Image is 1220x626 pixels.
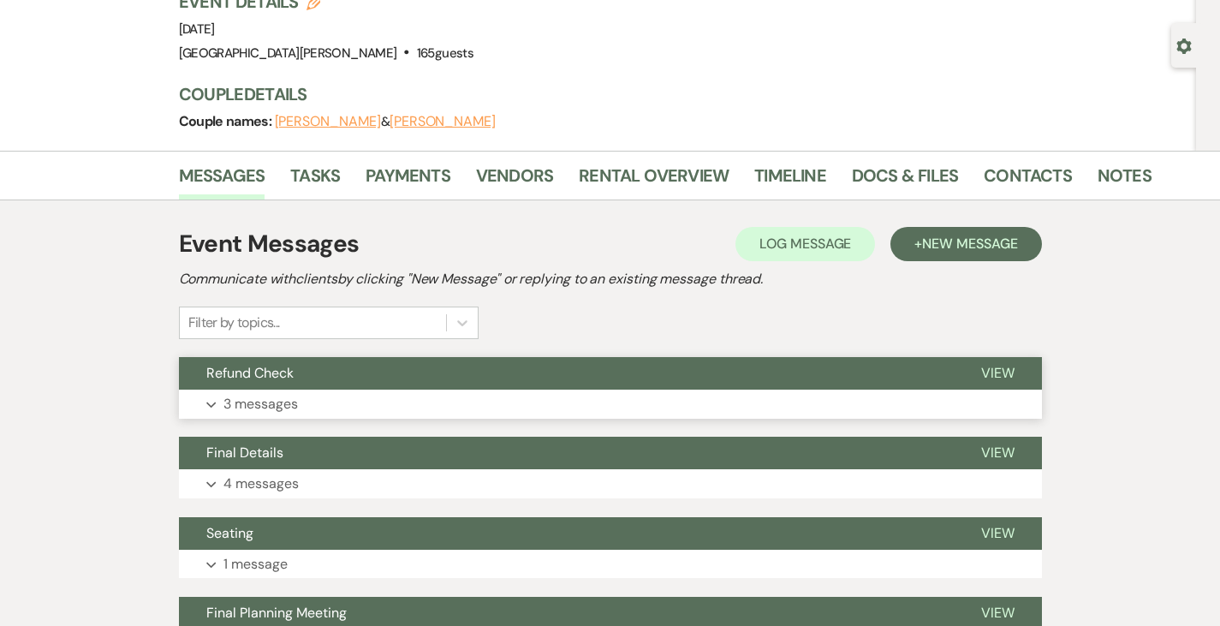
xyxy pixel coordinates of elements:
[476,162,553,200] a: Vendors
[890,227,1041,261] button: +New Message
[759,235,851,253] span: Log Message
[188,313,280,333] div: Filter by topics...
[1098,162,1152,200] a: Notes
[275,113,496,130] span: &
[206,364,294,382] span: Refund Check
[954,517,1042,550] button: View
[223,553,288,575] p: 1 message
[179,390,1042,419] button: 3 messages
[275,115,381,128] button: [PERSON_NAME]
[223,393,298,415] p: 3 messages
[981,524,1015,542] span: View
[179,162,265,200] a: Messages
[417,45,473,62] span: 165 guests
[179,437,954,469] button: Final Details
[223,473,299,495] p: 4 messages
[179,469,1042,498] button: 4 messages
[984,162,1072,200] a: Contacts
[179,269,1042,289] h2: Communicate with clients by clicking "New Message" or replying to an existing message thread.
[954,357,1042,390] button: View
[206,524,253,542] span: Seating
[390,115,496,128] button: [PERSON_NAME]
[922,235,1017,253] span: New Message
[754,162,826,200] a: Timeline
[981,364,1015,382] span: View
[179,550,1042,579] button: 1 message
[179,82,1138,106] h3: Couple Details
[206,604,347,622] span: Final Planning Meeting
[179,112,275,130] span: Couple names:
[366,162,450,200] a: Payments
[981,444,1015,462] span: View
[981,604,1015,622] span: View
[1176,37,1192,53] button: Open lead details
[179,357,954,390] button: Refund Check
[852,162,958,200] a: Docs & Files
[579,162,729,200] a: Rental Overview
[179,226,360,262] h1: Event Messages
[290,162,340,200] a: Tasks
[179,21,215,38] span: [DATE]
[735,227,875,261] button: Log Message
[179,45,397,62] span: [GEOGRAPHIC_DATA][PERSON_NAME]
[954,437,1042,469] button: View
[206,444,283,462] span: Final Details
[179,517,954,550] button: Seating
